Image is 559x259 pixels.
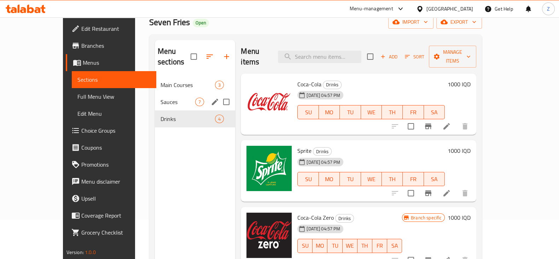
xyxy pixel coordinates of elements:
[301,107,316,117] span: SU
[77,109,151,118] span: Edit Menu
[297,105,319,119] button: SU
[66,37,156,54] a: Branches
[456,118,473,135] button: delete
[364,107,379,117] span: WE
[403,186,418,201] span: Select to update
[378,51,400,62] button: Add
[66,139,156,156] a: Coupons
[149,14,190,30] span: Seven Fries
[246,79,292,125] img: Coca-Cola
[442,189,451,197] a: Edit menu item
[155,74,235,130] nav: Menu sections
[382,172,403,186] button: TH
[72,105,156,122] a: Edit Menu
[436,16,482,29] button: export
[77,92,151,101] span: Full Menu View
[382,105,403,119] button: TH
[385,107,400,117] span: TH
[66,173,156,190] a: Menu disclaimer
[313,148,331,156] span: Drinks
[394,18,428,27] span: import
[304,92,343,99] span: [DATE] 04:57 PM
[315,241,325,251] span: MO
[420,118,437,135] button: Branch-specific-item
[424,105,445,119] button: SA
[361,172,382,186] button: WE
[363,49,378,64] span: Select section
[435,48,471,65] span: Manage items
[161,98,195,106] span: Sauces
[278,51,361,63] input: search
[372,239,387,253] button: FR
[319,172,340,186] button: MO
[361,105,382,119] button: WE
[158,46,191,67] h2: Menu sections
[215,115,224,123] div: items
[360,241,369,251] span: TH
[322,174,337,184] span: MO
[426,5,473,13] div: [GEOGRAPHIC_DATA]
[408,214,444,221] span: Branch specific
[390,241,399,251] span: SA
[161,81,215,89] div: Main Courses
[66,122,156,139] a: Choice Groups
[448,146,471,156] h6: 1000 IQD
[330,241,339,251] span: TU
[442,122,451,131] a: Edit menu item
[313,147,332,156] div: Drinks
[66,207,156,224] a: Coverage Report
[215,116,223,122] span: 4
[215,82,223,88] span: 3
[304,225,343,232] span: [DATE] 04:57 PM
[336,214,354,223] span: Drinks
[218,48,235,65] button: Add section
[297,79,321,90] span: Coca-Cola
[424,172,445,186] button: SA
[375,241,384,251] span: FR
[379,53,398,61] span: Add
[66,54,156,71] a: Menus
[427,174,442,184] span: SA
[406,107,421,117] span: FR
[313,239,327,253] button: MO
[77,75,151,84] span: Sections
[81,126,151,135] span: Choice Groups
[448,213,471,223] h6: 1000 IQD
[547,5,550,13] span: Z
[155,110,235,127] div: Drinks4
[85,248,96,257] span: 1.0.0
[81,194,151,203] span: Upsell
[319,105,340,119] button: MO
[304,159,343,166] span: [DATE] 04:57 PM
[340,172,361,186] button: TU
[301,241,310,251] span: SU
[343,107,358,117] span: TU
[155,93,235,110] div: Sauces7edit
[297,145,311,156] span: Sprite
[241,46,269,67] h2: Menu items
[81,143,151,152] span: Coupons
[201,48,218,65] span: Sort sections
[193,19,209,27] div: Open
[387,239,402,253] button: SA
[72,88,156,105] a: Full Menu View
[186,49,201,64] span: Select all sections
[448,79,471,89] h6: 1000 IQD
[210,97,220,107] button: edit
[442,18,476,27] span: export
[323,81,341,89] span: Drinks
[403,119,418,134] span: Select to update
[343,239,357,253] button: WE
[81,228,151,237] span: Grocery Checklist
[81,177,151,186] span: Menu disclaimer
[427,107,442,117] span: SA
[297,172,319,186] button: SU
[323,81,342,89] div: Drinks
[364,174,379,184] span: WE
[406,174,421,184] span: FR
[322,107,337,117] span: MO
[297,239,313,253] button: SU
[193,20,209,26] span: Open
[385,174,400,184] span: TH
[81,24,151,33] span: Edit Restaurant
